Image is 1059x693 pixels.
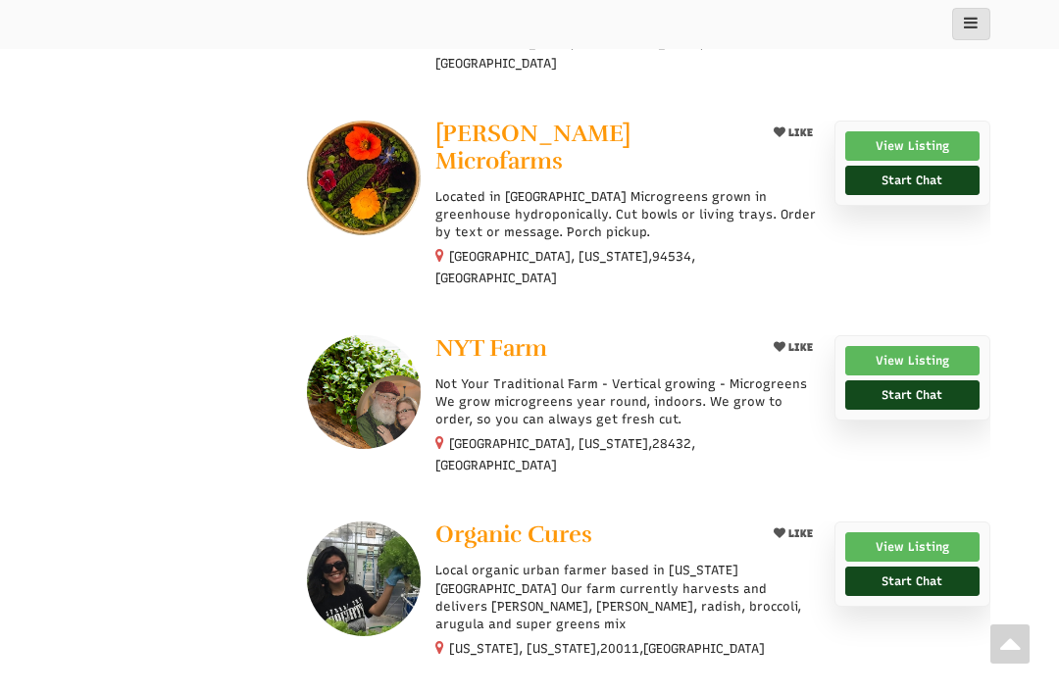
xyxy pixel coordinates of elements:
span: NYT Farm [435,333,547,363]
small: [US_STATE], [US_STATE], , [449,641,765,656]
img: Organic Cures [307,521,421,635]
p: Local organic urban farmer based in [US_STATE][GEOGRAPHIC_DATA] Our farm currently harvests and d... [435,562,820,633]
span: 28432 [652,435,691,453]
span: LIKE [785,126,813,139]
span: LIKE [785,341,813,354]
span: LIKE [785,527,813,540]
span: [PERSON_NAME] Microfarms [435,119,630,174]
a: NYT Farm [435,335,751,366]
button: LIKE [767,121,820,145]
a: [PERSON_NAME] Microfarms [435,121,751,177]
small: [GEOGRAPHIC_DATA], [US_STATE], , [435,249,695,284]
small: [GEOGRAPHIC_DATA], [GEOGRAPHIC_DATA], [435,35,704,71]
p: Not Your Traditional Farm - Vertical growing - Microgreens We grow microgreens year round, indoor... [435,375,820,429]
button: LIKE [767,335,820,360]
a: View Listing [845,532,980,562]
small: [GEOGRAPHIC_DATA], [US_STATE], , [435,436,695,471]
span: Organic Cures [435,520,592,549]
a: Organic Cures [435,521,751,552]
a: Start Chat [845,567,980,596]
span: [GEOGRAPHIC_DATA] [435,270,557,287]
p: Located in [GEOGRAPHIC_DATA] Microgreens grown in greenhouse hydroponically. Cut bowls or living ... [435,188,820,242]
span: [GEOGRAPHIC_DATA] [435,55,557,73]
img: NYT Farm [307,335,421,449]
img: Morrison Lane Microfarms [307,121,421,234]
span: [GEOGRAPHIC_DATA] [643,640,765,658]
span: [GEOGRAPHIC_DATA] [435,457,557,474]
a: View Listing [845,346,980,375]
a: Start Chat [845,166,980,195]
button: LIKE [767,521,820,546]
span: 94534 [652,248,691,266]
a: View Listing [845,131,980,161]
a: Start Chat [845,380,980,410]
button: main_menu [952,8,990,40]
span: 20011 [600,640,639,658]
